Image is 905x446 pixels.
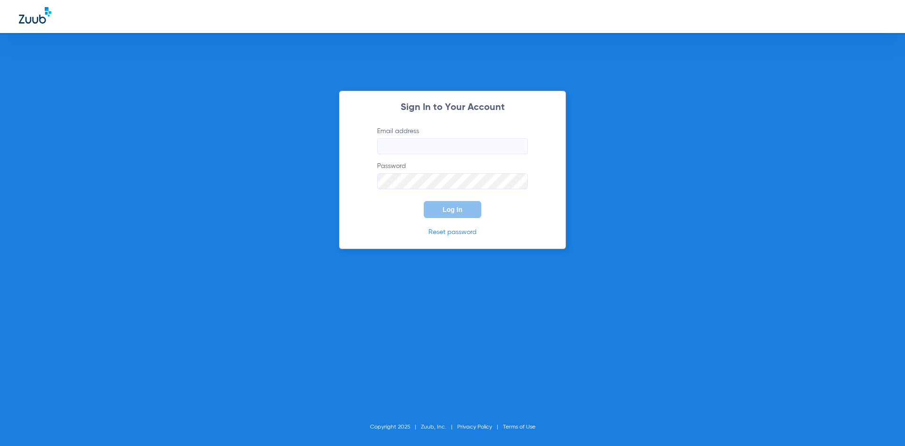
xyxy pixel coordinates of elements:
[363,103,542,112] h2: Sign In to Your Account
[377,126,528,154] label: Email address
[377,161,528,189] label: Password
[424,201,481,218] button: Log In
[19,7,51,24] img: Zuub Logo
[457,424,492,430] a: Privacy Policy
[370,422,421,432] li: Copyright 2025
[377,138,528,154] input: Email address
[428,229,477,236] a: Reset password
[377,173,528,189] input: Password
[503,424,535,430] a: Terms of Use
[421,422,457,432] li: Zuub, Inc.
[443,206,462,213] span: Log In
